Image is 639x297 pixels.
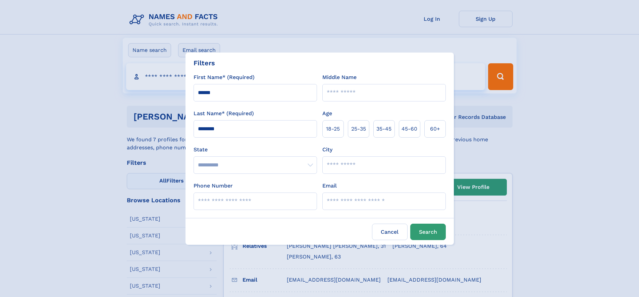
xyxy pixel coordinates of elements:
[194,58,215,68] div: Filters
[430,125,440,133] span: 60+
[326,125,340,133] span: 18‑25
[402,125,417,133] span: 45‑60
[351,125,366,133] span: 25‑35
[194,73,255,81] label: First Name* (Required)
[322,182,337,190] label: Email
[194,146,317,154] label: State
[376,125,391,133] span: 35‑45
[322,146,332,154] label: City
[322,109,332,118] label: Age
[322,73,357,81] label: Middle Name
[372,224,408,240] label: Cancel
[410,224,446,240] button: Search
[194,182,233,190] label: Phone Number
[194,109,254,118] label: Last Name* (Required)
